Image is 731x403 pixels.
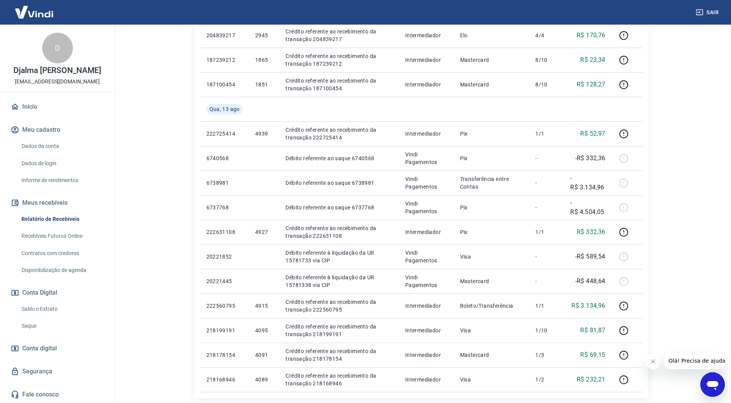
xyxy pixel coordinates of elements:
[575,154,606,163] p: -R$ 332,36
[405,228,448,236] p: Intermediador
[285,204,393,211] p: Débito referente ao saque 6737768
[580,129,605,138] p: R$ 52,97
[18,156,106,171] a: Dados de login
[206,56,243,64] p: 187239212
[535,130,558,138] p: 1/1
[535,81,558,88] p: 8/10
[694,5,722,20] button: Sair
[5,5,64,12] span: Olá! Precisa de ajuda?
[535,302,558,310] p: 1/1
[285,347,393,363] p: Crédito referente ao recebimento da transação 218178154
[405,151,448,166] p: Vindi Pagamentos
[18,138,106,154] a: Dados da conta
[206,302,243,310] p: 222560795
[9,98,106,115] a: Início
[13,66,101,75] p: Djalma [PERSON_NAME]
[535,56,558,64] p: 8/10
[9,284,106,301] button: Conta Digital
[15,78,100,86] p: [EMAIL_ADDRESS][DOMAIN_NAME]
[405,56,448,64] p: Intermediador
[460,277,523,285] p: Mastercard
[571,301,605,310] p: R$ 3.134,96
[460,351,523,359] p: Mastercard
[9,363,106,380] a: Segurança
[18,228,106,244] a: Recebíveis Futuros Online
[42,33,73,63] div: D
[285,179,393,187] p: Débito referente ao saque 6738981
[18,318,106,334] a: Saque
[535,179,558,187] p: -
[285,372,393,387] p: Crédito referente ao recebimento da transação 218168946
[577,375,606,384] p: R$ 232,21
[255,130,273,138] p: 4939
[285,323,393,338] p: Crédito referente ao recebimento da transação 218199191
[285,298,393,313] p: Crédito referente ao recebimento da transação 222560795
[535,228,558,236] p: 1/1
[405,130,448,138] p: Intermediador
[255,302,273,310] p: 4915
[285,224,393,240] p: Crédito referente ao recebimento da transação 222631108
[285,274,393,289] p: Débito referente à liquidação da UR 15781338 via CIP
[575,277,606,286] p: -R$ 448,64
[206,327,243,334] p: 218199191
[460,154,523,162] p: Pix
[577,80,606,89] p: R$ 128,27
[206,81,243,88] p: 187100454
[460,56,523,64] p: Mastercard
[18,301,106,317] a: Saldo e Extrato
[18,262,106,278] a: Disponibilização de agenda
[535,376,558,383] p: 1/2
[405,81,448,88] p: Intermediador
[206,253,243,260] p: 20221852
[535,277,558,285] p: -
[460,32,523,39] p: Elo
[9,121,106,138] button: Meu cadastro
[460,376,523,383] p: Visa
[285,154,393,162] p: Débito referente ao saque 6740568
[664,352,725,369] iframe: Mensagem da empresa
[535,253,558,260] p: -
[9,340,106,357] a: Conta digital
[460,228,523,236] p: Pix
[285,126,393,141] p: Crédito referente ao recebimento da transação 222725414
[255,228,273,236] p: 4927
[460,175,523,191] p: Transferência entre Contas
[570,174,605,192] p: -R$ 3.134,96
[577,227,606,237] p: R$ 332,36
[206,376,243,383] p: 218168946
[580,55,605,65] p: R$ 23,34
[405,200,448,215] p: Vindi Pagamentos
[535,204,558,211] p: -
[255,32,273,39] p: 2945
[460,302,523,310] p: Boleto/Transferência
[460,81,523,88] p: Mastercard
[255,376,273,383] p: 4089
[580,326,605,335] p: R$ 81,87
[9,386,106,403] a: Fale conosco
[405,351,448,359] p: Intermediador
[255,327,273,334] p: 4095
[206,228,243,236] p: 222631108
[460,253,523,260] p: Visa
[9,0,59,24] img: Vindi
[9,194,106,211] button: Meus recebíveis
[210,105,240,113] span: Qua, 13 ago
[577,31,606,40] p: R$ 170,76
[460,327,523,334] p: Visa
[405,274,448,289] p: Vindi Pagamentos
[206,351,243,359] p: 218178154
[285,52,393,68] p: Crédito referente ao recebimento da transação 187239212
[285,249,393,264] p: Débito referente à liquidação da UR 15781733 via CIP
[18,211,106,227] a: Relatório de Recebíveis
[206,130,243,138] p: 222725414
[18,245,106,261] a: Contratos com credores
[22,343,57,354] span: Conta digital
[255,56,273,64] p: 1865
[206,277,243,285] p: 20221445
[255,81,273,88] p: 1851
[460,130,523,138] p: Pix
[575,252,606,261] p: -R$ 589,54
[570,198,605,217] p: -R$ 4.504,05
[206,179,243,187] p: 6738981
[285,28,393,43] p: Crédito referente ao recebimento da transação 204839217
